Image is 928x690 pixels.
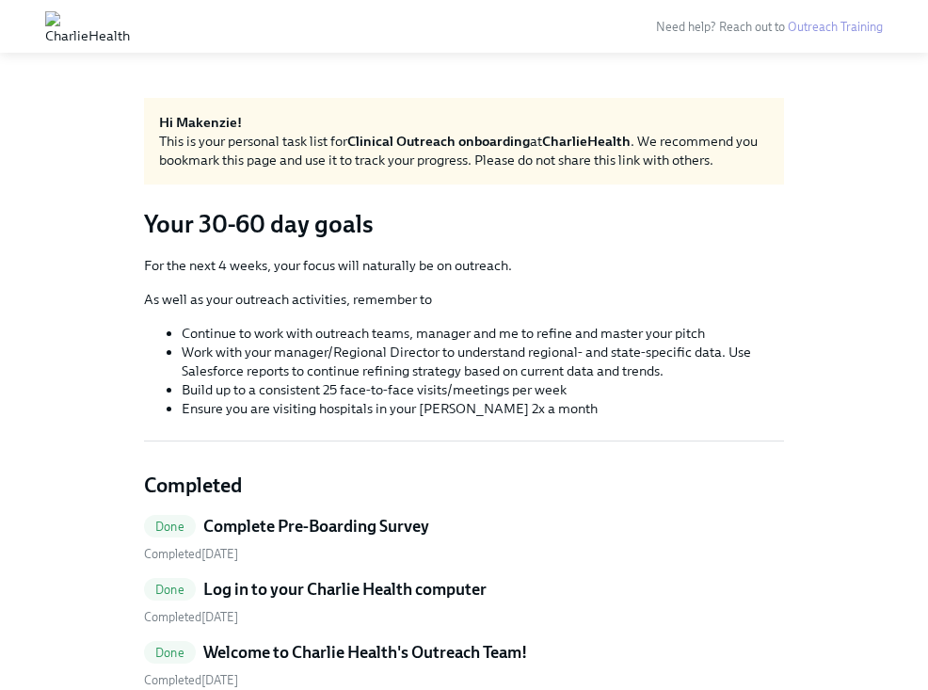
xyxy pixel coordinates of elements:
span: Saturday, June 14th 2025, 12:11 pm [144,673,238,687]
strong: Clinical Outreach onboarding [347,133,530,150]
a: Outreach Training [788,20,883,34]
li: Work with your manager/Regional Director to understand regional- and state-specific data. Use Sal... [182,343,784,380]
span: Done [144,646,196,660]
h4: Completed [144,472,784,500]
a: DoneComplete Pre-Boarding Survey Completed[DATE] [144,515,784,563]
p: For the next 4 weeks, your focus will naturally be on outreach. [144,256,784,275]
img: CharlieHealth [45,11,130,41]
a: DoneLog in to your Charlie Health computer Completed[DATE] [144,578,784,626]
span: Done [144,520,196,534]
li: Continue to work with outreach teams, manager and me to refine and master your pitch [182,324,784,343]
a: DoneWelcome to Charlie Health's Outreach Team! Completed[DATE] [144,641,784,689]
h5: Welcome to Charlie Health's Outreach Team! [203,641,527,664]
span: Done [144,583,196,597]
h5: Log in to your Charlie Health computer [203,578,487,601]
span: Sunday, June 15th 2025, 4:13 pm [144,547,238,561]
li: Build up to a consistent 25 face-to-face visits/meetings per week [182,380,784,399]
strong: CharlieHealth [542,133,631,150]
h5: Complete Pre-Boarding Survey [203,515,429,538]
span: Saturday, June 14th 2025, 12:11 pm [144,610,238,624]
strong: Hi Makenzie! [159,114,242,131]
p: As well as your outreach activities, remember to [144,290,784,309]
h3: Your 30-60 day goals [144,207,784,241]
span: Need help? Reach out to [656,20,883,34]
div: This is your personal task list for at . We recommend you bookmark this page and use it to track ... [159,132,769,169]
li: Ensure you are visiting hospitals in your [PERSON_NAME] 2x a month [182,399,784,418]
